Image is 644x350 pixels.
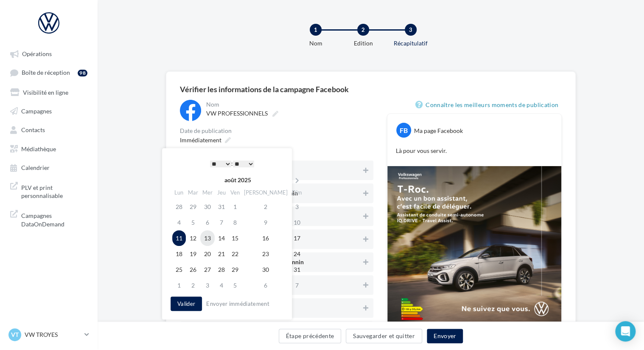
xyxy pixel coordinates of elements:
td: 3 [200,277,215,293]
span: Calendrier [21,164,50,171]
td: 6 [242,277,290,293]
td: 31 [215,199,228,215]
a: Contacts [5,121,92,137]
div: 2 [357,24,369,36]
td: 24 [290,246,305,262]
span: Campagnes [21,107,52,114]
th: août 2025 [186,174,290,186]
td: 30 [200,199,215,215]
p: Là pour vous servir. [396,147,553,155]
th: Mer [200,186,215,199]
a: VT VW TROYES [7,327,91,343]
td: 28 [215,262,228,277]
td: 27 [200,262,215,277]
td: 1 [172,277,186,293]
p: VW TROYES [25,330,81,339]
a: Connaître les meilleurs moments de publication [415,100,562,110]
td: 30 [242,262,290,277]
td: 29 [186,199,200,215]
td: 7 [290,277,305,293]
span: Médiathèque [21,145,56,152]
td: 20 [200,246,215,262]
a: Calendrier [5,159,92,175]
th: Ven [228,186,242,199]
div: FB [396,123,411,138]
td: 5 [228,277,242,293]
a: Campagnes [5,103,92,118]
td: 1 [228,199,242,215]
span: Immédiatement [180,136,221,144]
div: Récapitulatif [384,39,438,48]
div: 3 [405,24,417,36]
span: PLV et print personnalisable [21,182,87,200]
button: Sauvegarder et quitter [346,329,422,343]
td: 21 [215,246,228,262]
td: 18 [172,246,186,262]
td: 6 [200,215,215,230]
td: 7 [215,215,228,230]
span: VT [11,330,19,339]
div: : [189,157,275,170]
th: [PERSON_NAME] [242,186,290,199]
button: Étape précédente [279,329,342,343]
div: Nom [206,102,372,107]
th: Dim [290,186,305,199]
td: 9 [242,215,290,230]
a: Campagnes DataOnDemand [5,206,92,231]
span: VW PROFESSIONNELS [206,110,268,117]
td: 29 [228,262,242,277]
th: Mar [186,186,200,199]
span: Opérations [22,50,52,57]
td: 17 [290,230,305,246]
div: Ma page Facebook [414,127,463,135]
td: 4 [215,277,228,293]
td: 12 [186,230,200,246]
a: Visibilité en ligne [5,84,92,99]
span: Contacts [21,126,45,133]
button: Envoyer immédiatement [203,299,273,309]
td: 19 [186,246,200,262]
div: Open Intercom Messenger [615,321,636,342]
td: 2 [186,277,200,293]
button: Valider [171,296,202,311]
td: 26 [186,262,200,277]
th: Lun [172,186,186,199]
td: 8 [228,215,242,230]
td: 2 [242,199,290,215]
div: Date de publication [180,128,373,134]
a: Médiathèque [5,141,92,156]
div: Nom [288,39,343,48]
td: 13 [200,230,215,246]
a: Boîte de réception98 [5,65,92,80]
td: 3 [290,199,305,215]
td: 10 [290,215,305,230]
a: PLV et print personnalisable [5,178,92,203]
th: Jeu [215,186,228,199]
td: 15 [228,230,242,246]
td: 31 [290,262,305,277]
button: Envoyer [427,329,463,343]
span: Visibilité en ligne [23,88,68,96]
div: Edition [336,39,390,48]
td: 22 [228,246,242,262]
div: 98 [78,70,87,76]
td: 25 [172,262,186,277]
span: Boîte de réception [22,69,70,76]
div: 1 [310,24,322,36]
td: 5 [186,215,200,230]
td: 28 [172,199,186,215]
div: Vérifier les informations de la campagne Facebook [180,85,562,93]
td: 14 [215,230,228,246]
td: 23 [242,246,290,262]
td: 4 [172,215,186,230]
td: 11 [172,230,186,246]
td: 16 [242,230,290,246]
a: Opérations [5,46,92,61]
span: Campagnes DataOnDemand [21,210,87,228]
